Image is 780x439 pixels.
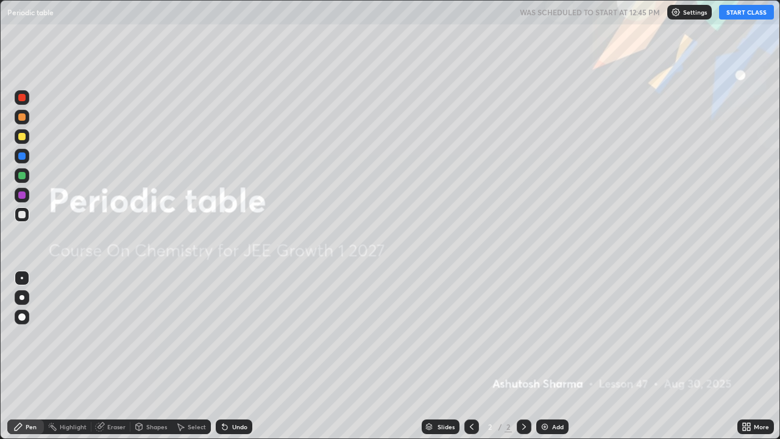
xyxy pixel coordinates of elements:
[26,424,37,430] div: Pen
[683,9,707,15] p: Settings
[107,424,126,430] div: Eraser
[505,421,512,432] div: 2
[540,422,550,432] img: add-slide-button
[232,424,247,430] div: Undo
[7,7,54,17] p: Periodic table
[520,7,660,18] h5: WAS SCHEDULED TO START AT 12:45 PM
[484,423,496,430] div: 2
[552,424,564,430] div: Add
[719,5,774,20] button: START CLASS
[438,424,455,430] div: Slides
[498,423,502,430] div: /
[671,7,681,17] img: class-settings-icons
[146,424,167,430] div: Shapes
[754,424,769,430] div: More
[60,424,87,430] div: Highlight
[188,424,206,430] div: Select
